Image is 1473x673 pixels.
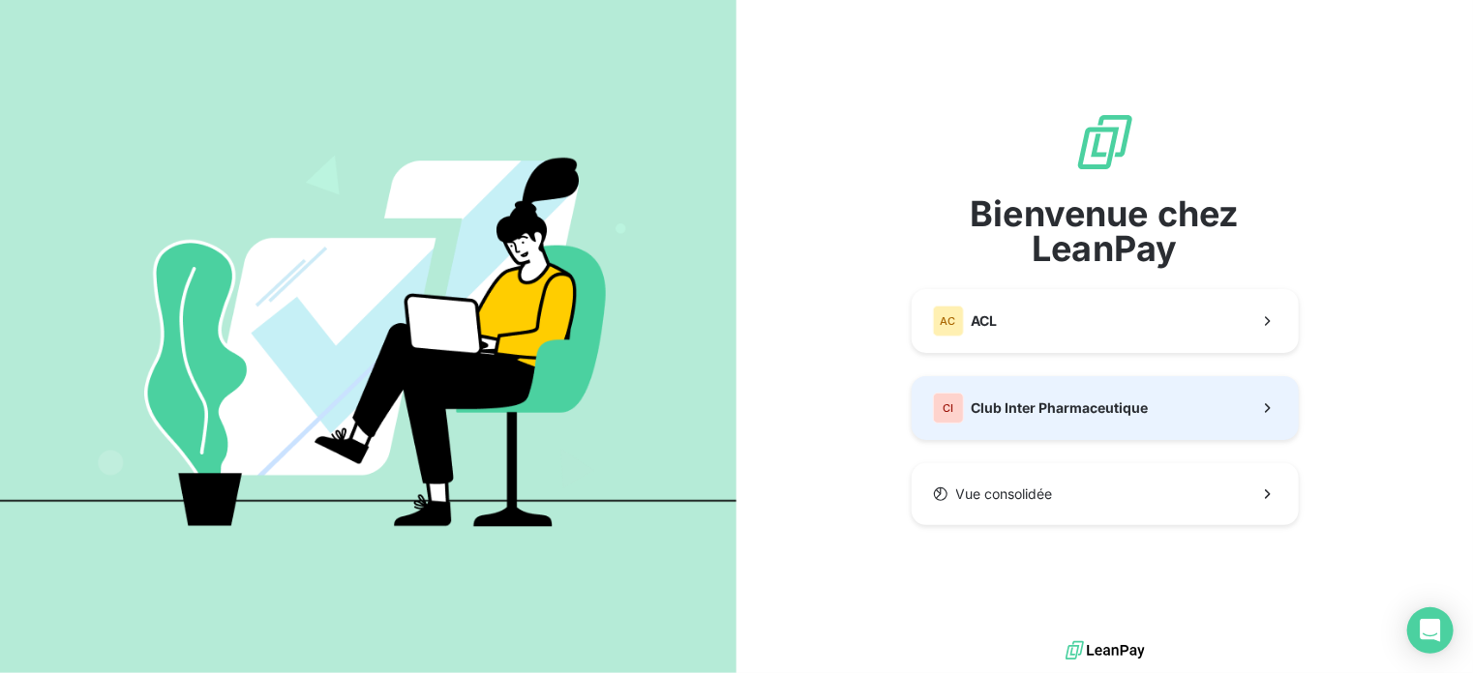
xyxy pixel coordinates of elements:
[912,463,1299,525] button: Vue consolidée
[972,311,998,331] span: ACL
[933,306,964,336] div: AC
[1074,111,1136,173] img: logo sigle
[912,196,1299,266] span: Bienvenue chez LeanPay
[956,484,1053,504] span: Vue consolidée
[1407,607,1454,654] div: Open Intercom Messenger
[1066,636,1145,665] img: logo
[933,393,964,424] div: CI
[912,376,1299,440] button: CIClub Inter Pharmaceutique
[912,289,1299,353] button: ACACL
[972,398,1149,418] span: Club Inter Pharmaceutique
